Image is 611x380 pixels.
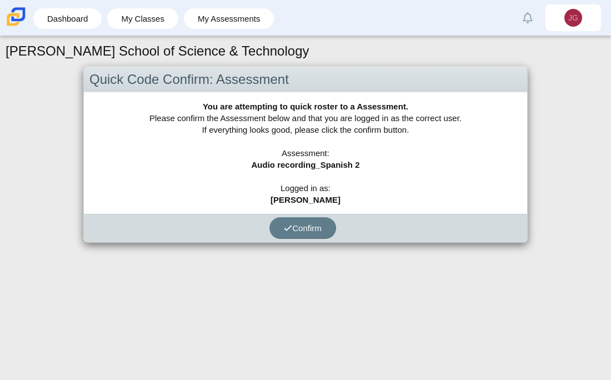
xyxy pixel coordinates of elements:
b: You are attempting to quick roster to a Assessment. [203,102,408,111]
a: My Classes [113,8,173,29]
button: Confirm [269,217,336,239]
a: Alerts [515,6,540,30]
b: [PERSON_NAME] [271,195,340,204]
img: Carmen School of Science & Technology [4,5,28,28]
a: JG [545,4,601,31]
div: Please confirm the Assessment below and that you are logged in as the correct user. If everything... [84,92,527,214]
span: Confirm [284,223,322,233]
b: Audio recording_Spanish 2 [251,160,359,169]
a: Carmen School of Science & Technology [4,21,28,30]
span: JG [568,14,578,22]
a: Dashboard [39,8,96,29]
a: My Assessments [189,8,269,29]
div: Quick Code Confirm: Assessment [84,67,527,93]
h1: [PERSON_NAME] School of Science & Technology [6,42,309,61]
